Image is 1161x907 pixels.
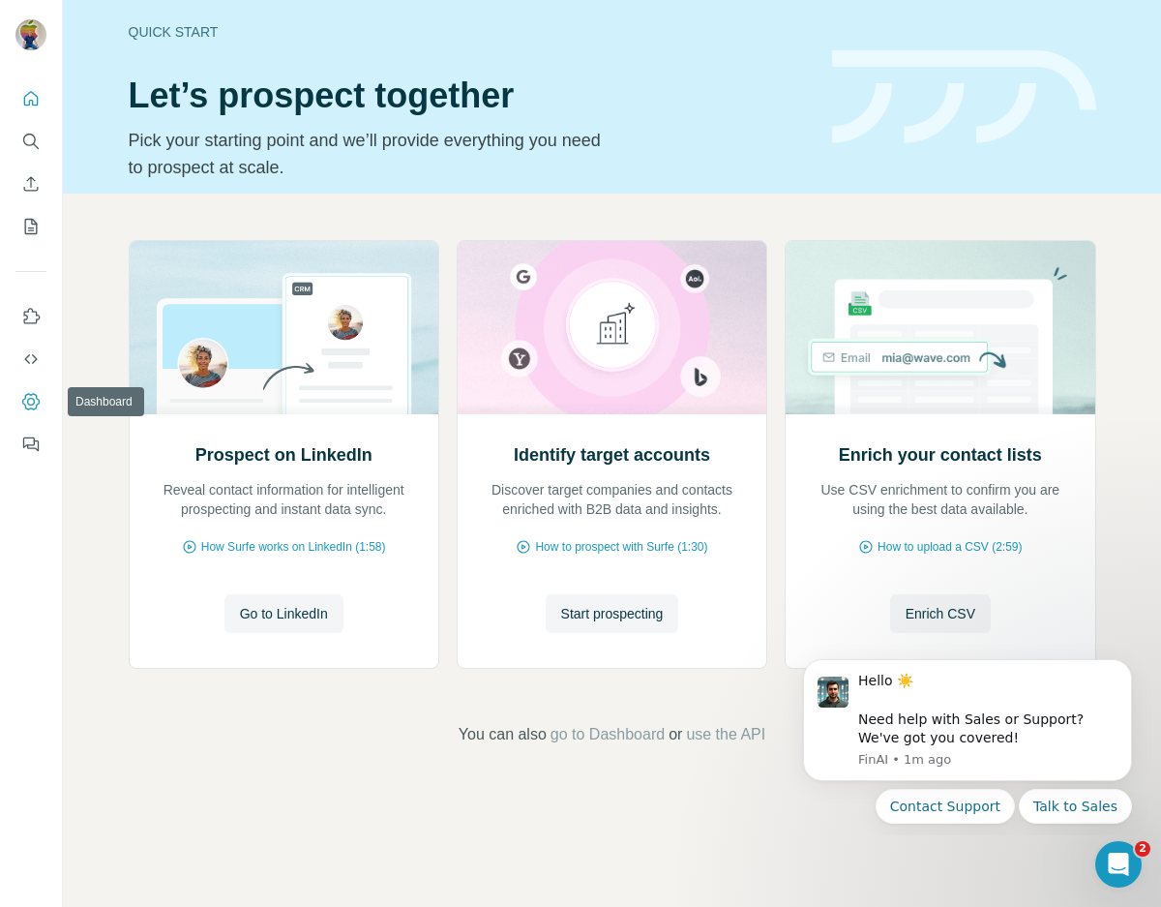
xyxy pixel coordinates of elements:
iframe: Intercom live chat [1095,841,1142,888]
p: Use CSV enrichment to confirm you are using the best data available. [805,480,1075,519]
p: Discover target companies and contacts enriched with B2B data and insights. [477,480,747,519]
button: Search [15,124,46,159]
span: How to upload a CSV (2:59) [878,538,1022,556]
div: Quick start [129,22,809,42]
span: You can also [459,723,547,746]
button: Enrich CSV [890,594,991,633]
img: Avatar [15,19,46,50]
button: Use Surfe API [15,342,46,377]
img: Prospect on LinkedIn [129,241,439,414]
iframe: Intercom notifications message [774,643,1161,835]
span: How to prospect with Surfe (1:30) [535,538,707,556]
span: How Surfe works on LinkedIn (1:58) [201,538,386,556]
button: Feedback [15,427,46,462]
h1: Let’s prospect together [129,76,809,115]
img: banner [832,50,1096,144]
h2: Identify target accounts [514,441,710,469]
span: Go to LinkedIn [240,604,328,623]
button: Dashboard [15,384,46,419]
p: Reveal contact information for intelligent prospecting and instant data sync. [149,480,419,519]
button: Use Surfe on LinkedIn [15,299,46,334]
span: Start prospecting [561,604,664,623]
h2: Enrich your contact lists [839,441,1042,469]
button: Start prospecting [546,594,679,633]
span: Enrich CSV [906,604,975,623]
button: Quick start [15,81,46,116]
button: go to Dashboard [551,723,665,746]
button: My lists [15,209,46,244]
button: Enrich CSV [15,166,46,201]
button: Go to LinkedIn [224,594,343,633]
button: use the API [686,723,765,746]
span: 2 [1135,841,1150,857]
img: Identify target accounts [457,241,767,414]
p: Pick your starting point and we’ll provide everything you need to prospect at scale. [129,127,613,181]
h2: Prospect on LinkedIn [195,441,372,469]
img: Enrich your contact lists [785,241,1095,414]
span: or [669,723,682,746]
